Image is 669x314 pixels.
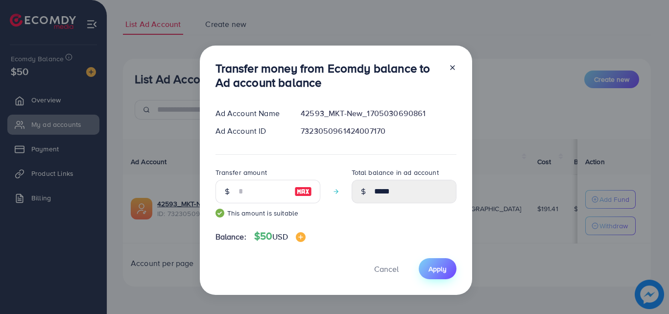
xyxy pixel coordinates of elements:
div: Ad Account ID [208,125,293,137]
span: Apply [429,264,447,274]
div: 7323050961424007170 [293,125,464,137]
h3: Transfer money from Ecomdy balance to Ad account balance [215,61,441,90]
span: USD [272,231,287,242]
div: 42593_MKT-New_1705030690861 [293,108,464,119]
label: Total balance in ad account [352,168,439,177]
label: Transfer amount [215,168,267,177]
span: Balance: [215,231,246,242]
img: image [296,232,306,242]
img: image [294,186,312,197]
div: Ad Account Name [208,108,293,119]
h4: $50 [254,230,306,242]
button: Apply [419,258,456,279]
img: guide [215,209,224,217]
span: Cancel [374,264,399,274]
button: Cancel [362,258,411,279]
small: This amount is suitable [215,208,320,218]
